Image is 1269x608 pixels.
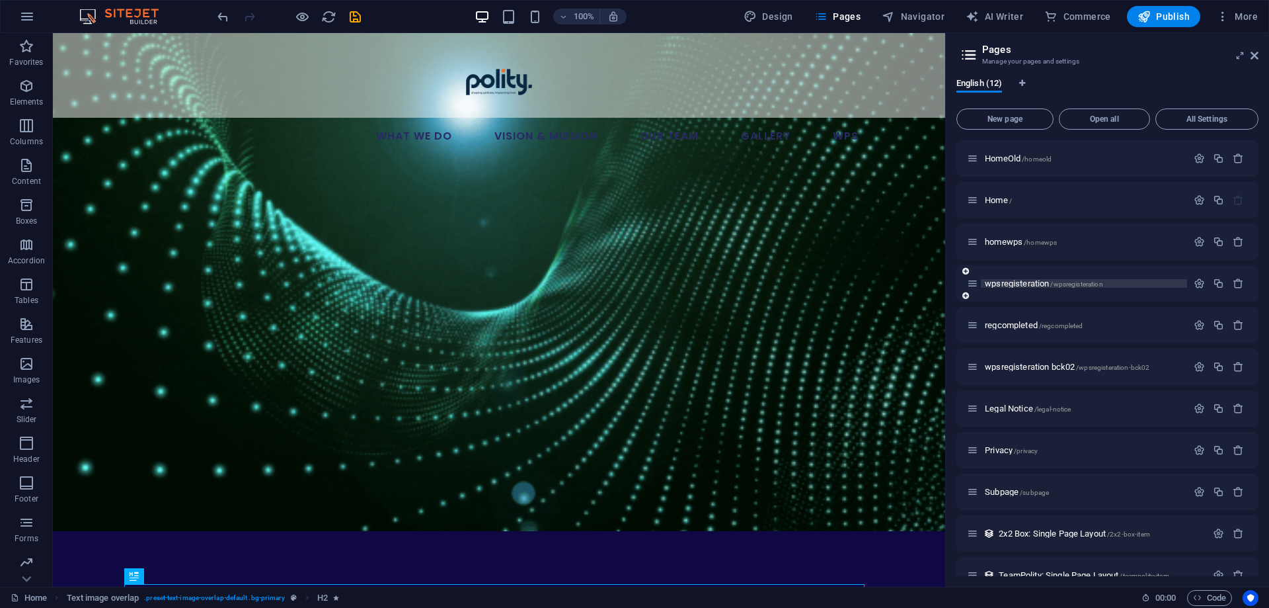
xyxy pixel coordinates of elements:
[9,57,43,67] p: Favorites
[1194,195,1205,206] div: Settings
[1193,590,1226,606] span: Code
[814,10,861,23] span: Pages
[1213,403,1224,414] div: Duplicate
[981,488,1187,496] div: Subpage/subpage
[15,494,38,504] p: Footer
[983,528,995,539] div: This layout is used as a template for all items (e.g. a blog post) of this collection. The conten...
[1233,195,1244,206] div: The startpage cannot be deleted
[985,237,1057,247] span: Click to open page
[1076,364,1149,371] span: /wpsregisteration-bck02
[144,590,285,606] span: . preset-text-image-overlap-default .bg-primary
[13,454,40,464] p: Header
[966,10,1023,23] span: AI Writer
[1161,115,1252,123] span: All Settings
[1044,10,1111,23] span: Commerce
[1194,278,1205,289] div: Settings
[995,529,1206,538] div: 2x2 Box: Single Page Layout/2x2-box-item
[1009,197,1012,204] span: /
[999,570,1169,580] span: Click to open page
[76,9,175,24] img: Editor Logo
[12,176,41,187] p: Content
[1213,195,1224,206] div: Duplicate
[982,44,1258,56] h2: Pages
[985,153,1052,163] span: Click to open page
[67,590,139,606] span: Click to select. Double-click to edit
[1213,278,1224,289] div: Duplicate
[1034,406,1071,413] span: /legal-notice
[744,10,793,23] span: Design
[981,446,1187,455] div: Privacy/privacy
[1213,320,1224,331] div: Duplicate
[1213,361,1224,372] div: Duplicate
[15,295,38,306] p: Tables
[1194,403,1205,414] div: Settings
[981,363,1187,371] div: wpsregisteration bck02/wpsregisteration-bck02
[1233,445,1244,456] div: Remove
[1213,445,1224,456] div: Duplicate
[8,255,45,266] p: Accordion
[15,533,38,544] p: Forms
[1213,528,1224,539] div: Settings
[13,374,40,385] p: Images
[985,279,1103,288] span: wpsregisteration
[1194,320,1205,331] div: Settings
[1233,320,1244,331] div: Remove
[1233,486,1244,498] div: Remove
[738,6,798,27] button: Design
[981,238,1187,246] div: homewps/homewps
[1194,153,1205,164] div: Settings
[982,56,1232,67] h3: Manage your pages and settings
[1039,322,1083,329] span: /regcompleted
[317,590,328,606] span: Click to select. Double-click to edit
[1233,528,1244,539] div: Remove
[553,9,600,24] button: 100%
[956,78,1258,103] div: Language Tabs
[10,97,44,107] p: Elements
[985,362,1149,372] span: Click to open page
[215,9,231,24] i: Undo: Change pages (Ctrl+Z)
[1213,486,1224,498] div: Duplicate
[11,590,47,606] a: Click to cancel selection. Double-click to open Pages
[67,590,339,606] nav: breadcrumb
[333,594,339,601] i: Element contains an animation
[348,9,363,24] i: Save (Ctrl+S)
[962,115,1048,123] span: New page
[291,594,297,601] i: This element is a customizable preset
[10,136,43,147] p: Columns
[17,414,37,425] p: Slider
[985,195,1012,205] span: Click to open page
[321,9,336,24] i: Reload page
[985,320,1083,330] span: Click to open page
[1233,278,1244,289] div: Remove
[882,10,944,23] span: Navigator
[960,6,1028,27] button: AI Writer
[1233,361,1244,372] div: Remove
[1216,10,1258,23] span: More
[1243,590,1258,606] button: Usercentrics
[1233,153,1244,164] div: Remove
[1213,570,1224,581] div: Settings
[1065,115,1144,123] span: Open all
[983,570,995,581] div: This layout is used as a template for all items (e.g. a blog post) of this collection. The conten...
[1213,153,1224,164] div: Duplicate
[995,571,1206,580] div: TeamPolity: Single Page Layout/teampolity-item
[1141,590,1176,606] h6: Session time
[1137,10,1190,23] span: Publish
[1233,570,1244,581] div: Remove
[956,109,1054,130] button: New page
[1194,236,1205,247] div: Settings
[1194,361,1205,372] div: Settings
[1194,445,1205,456] div: Settings
[1059,109,1150,130] button: Open all
[1233,403,1244,414] div: Remove
[1039,6,1116,27] button: Commerce
[1211,6,1263,27] button: More
[738,6,798,27] div: Design (Ctrl+Alt+Y)
[1120,572,1169,580] span: /teampolity-item
[1127,6,1200,27] button: Publish
[1165,593,1167,603] span: :
[1187,590,1232,606] button: Code
[607,11,619,22] i: On resize automatically adjust zoom level to fit chosen device.
[16,216,38,226] p: Boxes
[981,404,1187,413] div: Legal Notice/legal-notice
